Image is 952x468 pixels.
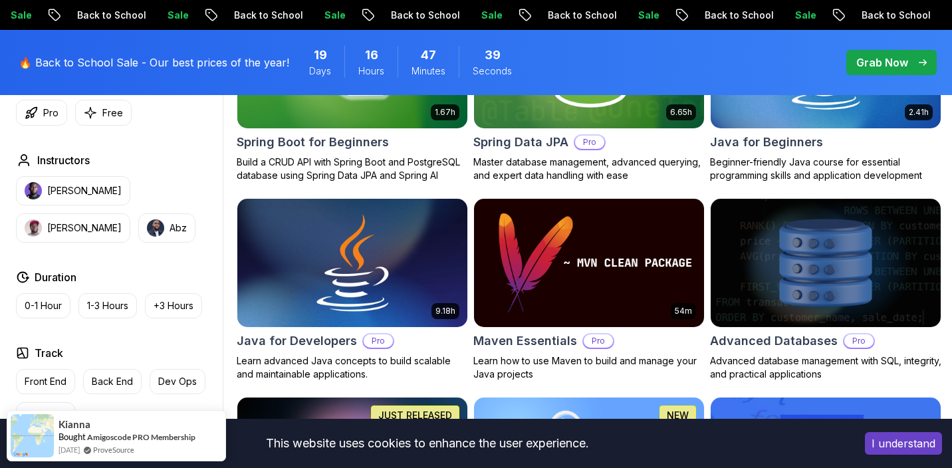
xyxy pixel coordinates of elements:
p: Sale [470,9,513,22]
span: Seconds [473,64,512,78]
p: Dev Ops [158,375,197,388]
p: Back to School [536,9,627,22]
p: Back to School [850,9,941,22]
p: Sale [156,9,199,22]
span: Hours [358,64,384,78]
p: Pro [364,334,393,348]
p: Pro [584,334,613,348]
h2: Spring Data JPA [473,133,568,152]
p: Advanced database management with SQL, integrity, and practical applications [710,354,941,381]
p: Learn how to use Maven to build and manage your Java projects [473,354,705,381]
p: Sale [784,9,826,22]
button: Dev Ops [150,369,205,394]
p: [PERSON_NAME] [47,221,122,235]
h2: Advanced Databases [710,332,838,350]
h2: Java for Beginners [710,133,823,152]
p: 6.65h [670,107,692,118]
button: Free [75,100,132,126]
h2: Maven Essentials [473,332,577,350]
span: 47 Minutes [421,46,436,64]
img: Java for Developers card [231,195,473,330]
p: Beginner-friendly Java course for essential programming skills and application development [710,156,941,182]
p: Back End [92,375,133,388]
p: Sale [313,9,356,22]
img: provesource social proof notification image [11,414,54,457]
a: Maven Essentials card54mMaven EssentialsProLearn how to use Maven to build and manage your Java p... [473,198,705,382]
p: JUST RELEASED [378,409,452,422]
p: Front End [25,375,66,388]
span: 19 Days [314,46,327,64]
button: instructor img[PERSON_NAME] [16,176,130,205]
img: instructor img [147,219,164,237]
p: Back to School [223,9,313,22]
p: Back to School [693,9,784,22]
p: Free [102,106,123,120]
span: 39 Seconds [485,46,501,64]
span: Kianna [59,419,90,430]
button: instructor imgAbz [138,213,195,243]
img: Advanced Databases card [711,199,941,328]
p: 1-3 Hours [87,299,128,312]
p: Build a CRUD API with Spring Boot and PostgreSQL database using Spring Data JPA and Spring AI [237,156,468,182]
h2: Duration [35,269,76,285]
p: Pro [575,136,604,149]
h2: Track [35,345,63,361]
img: instructor img [25,219,42,237]
h2: Spring Boot for Beginners [237,133,389,152]
p: Full Stack [25,408,66,421]
p: Back to School [380,9,470,22]
button: instructor img[PERSON_NAME] [16,213,130,243]
button: +3 Hours [145,293,202,318]
img: instructor img [25,182,42,199]
p: NEW [667,409,689,422]
a: ProveSource [93,444,134,455]
p: Pro [43,106,59,120]
p: Pro [844,334,874,348]
button: Full Stack [16,402,75,427]
button: Pro [16,100,67,126]
span: Minutes [412,64,445,78]
p: 0-1 Hour [25,299,62,312]
a: Java for Developers card9.18hJava for DevelopersProLearn advanced Java concepts to build scalable... [237,198,468,382]
button: 0-1 Hour [16,293,70,318]
a: Advanced Databases cardAdvanced DatabasesProAdvanced database management with SQL, integrity, and... [710,198,941,382]
span: Days [309,64,331,78]
p: 54m [675,306,692,316]
p: 1.67h [435,107,455,118]
p: Back to School [66,9,156,22]
p: 🔥 Back to School Sale - Our best prices of the year! [19,55,289,70]
div: This website uses cookies to enhance the user experience. [10,429,845,458]
button: Back End [83,369,142,394]
p: Sale [627,9,669,22]
img: Maven Essentials card [474,199,704,328]
span: 16 Hours [365,46,378,64]
button: 1-3 Hours [78,293,137,318]
p: Master database management, advanced querying, and expert data handling with ease [473,156,705,182]
h2: Java for Developers [237,332,357,350]
a: Amigoscode PRO Membership [87,432,195,442]
p: Learn advanced Java concepts to build scalable and maintainable applications. [237,354,468,381]
p: [PERSON_NAME] [47,184,122,197]
p: 9.18h [435,306,455,316]
span: [DATE] [59,444,80,455]
button: Front End [16,369,75,394]
p: Grab Now [856,55,908,70]
p: +3 Hours [154,299,193,312]
span: Bought [59,431,86,442]
p: 2.41h [909,107,929,118]
h2: Instructors [37,152,90,168]
p: Abz [170,221,187,235]
button: Accept cookies [865,432,942,455]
